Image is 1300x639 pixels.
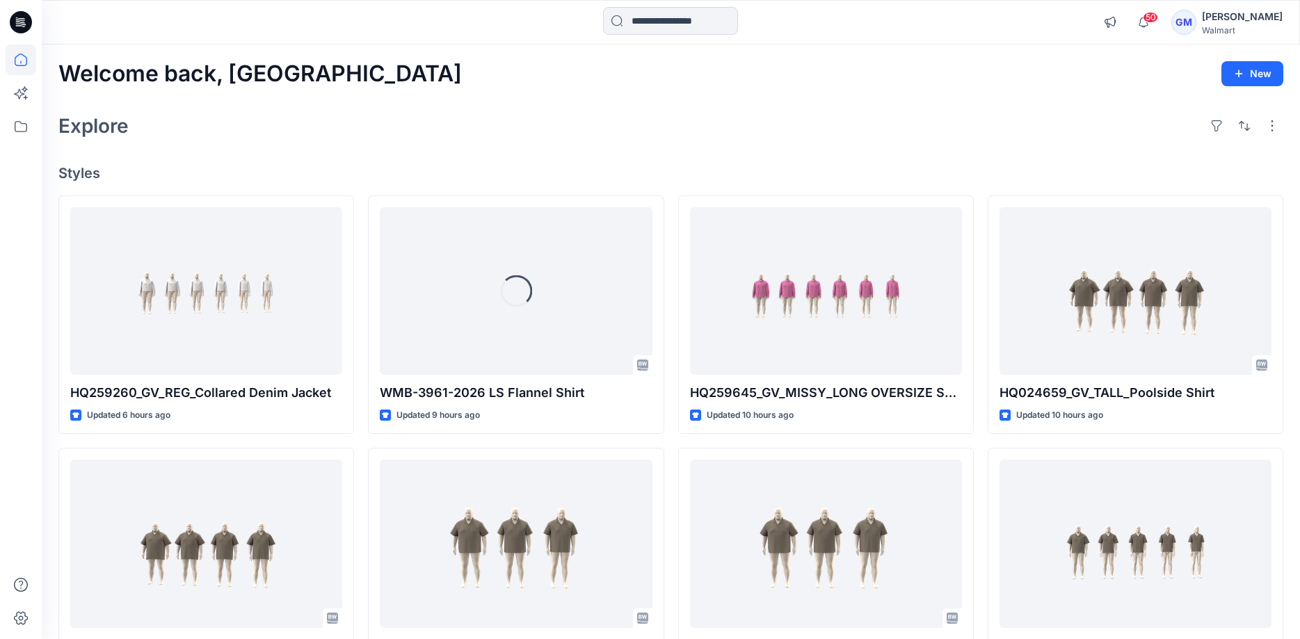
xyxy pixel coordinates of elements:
div: GM [1171,10,1196,35]
p: Updated 10 hours ago [1016,408,1103,423]
p: HQ024659_GV_TALL_Poolside Shirt [1000,383,1271,403]
div: [PERSON_NAME] [1202,8,1283,25]
p: HQ259645_GV_MISSY_LONG OVERSIZE SHACKET [690,383,962,403]
span: 50 [1143,12,1158,23]
a: HQ024659_GV_REG_Poolside Shirt [1000,460,1271,627]
h4: Styles [58,165,1283,181]
p: Updated 9 hours ago [396,408,480,423]
button: New [1221,61,1283,86]
p: WMB-3961-2026 LS Flannel Shirt [380,383,652,403]
p: Updated 10 hours ago [707,408,794,423]
a: HQ024659_GV_TALL_Poolside Shirt [70,460,342,627]
p: HQ259260_GV_REG_Collared Denim Jacket [70,383,342,403]
a: HQ259260_GV_REG_Collared Denim Jacket [70,207,342,375]
a: HQ024659_GV_TALL_Poolside Shirt [1000,207,1271,375]
a: HQ024659_GV_BIG_Poolside Shirt [380,460,652,627]
h2: Welcome back, [GEOGRAPHIC_DATA] [58,61,462,87]
a: HQ024659_GV_BIG_Poolside Shirt [690,460,962,627]
div: Walmart [1202,25,1283,35]
p: Updated 6 hours ago [87,408,170,423]
h2: Explore [58,115,129,137]
a: HQ259645_GV_MISSY_LONG OVERSIZE SHACKET [690,207,962,375]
